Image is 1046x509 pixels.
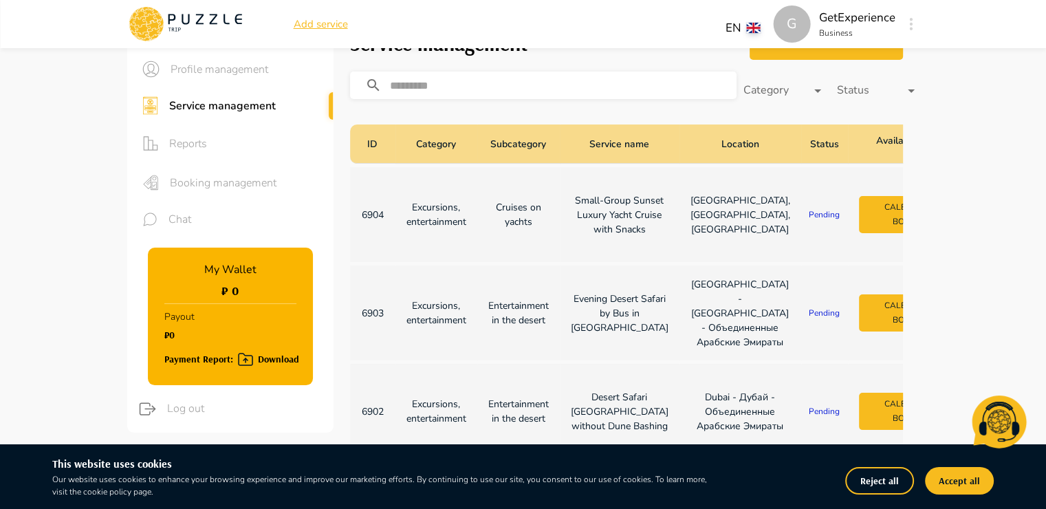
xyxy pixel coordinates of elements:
[803,307,847,319] p: Pending
[406,397,466,426] p: Excursions, entertainment
[571,292,668,335] p: Evening Desert Safari by Bus in [GEOGRAPHIC_DATA]
[488,200,549,229] p: Cruises on yachts
[171,61,323,78] span: Profile management
[819,9,895,27] p: GetExperience
[169,136,323,152] span: Reports
[774,6,811,43] div: G
[124,391,334,427] div: logoutLog out
[803,208,847,221] p: Pending
[859,196,969,233] button: Calendar of bookings
[845,467,914,495] button: Reject all
[726,19,741,37] p: EN
[571,193,668,237] p: Small-Group Sunset Luxury Yacht Cruise with Snacks
[876,133,924,154] p: Availability
[170,175,323,191] span: Booking management
[138,56,164,82] button: sidebar icons
[367,137,378,151] p: ID
[164,329,195,340] h1: ₽0
[127,87,334,124] div: sidebar iconsService management
[361,306,384,321] p: 6903
[138,129,162,158] button: sidebar icons
[925,467,994,495] button: Accept all
[350,32,528,56] h3: Service management
[204,261,257,278] p: My Wallet
[810,137,839,151] p: Status
[135,396,160,422] button: logout
[361,208,384,222] p: 6904
[294,17,348,32] a: Add service
[406,200,466,229] p: Excursions, entertainment
[164,304,195,329] p: Payout
[167,400,323,417] span: Log out
[416,137,456,151] p: Category
[138,93,162,118] button: sidebar icons
[52,455,711,473] h6: This website uses cookies
[169,98,323,114] span: Service management
[168,211,323,228] span: Chat
[747,23,761,33] img: lang
[589,137,649,151] p: Service name
[127,51,334,87] div: sidebar iconsProfile management
[127,163,334,202] div: sidebar iconsBooking management
[488,397,549,426] p: Entertainment in the desert
[571,390,668,433] p: Desert Safari [GEOGRAPHIC_DATA] without Dune Bashing
[52,473,711,498] p: Our website uses cookies to enhance your browsing experience and improve our marketing efforts. B...
[690,193,790,237] p: [GEOGRAPHIC_DATA], [GEOGRAPHIC_DATA], [GEOGRAPHIC_DATA]
[138,169,163,197] button: sidebar icons
[690,390,790,433] p: Dubai - Дубай - Объединенные Арабские Эмираты
[406,299,466,327] p: Excursions, entertainment
[361,404,384,419] p: 6902
[721,137,759,151] p: Location
[488,299,549,327] p: Entertainment in the desert
[360,72,398,99] button: search
[690,277,790,349] p: [GEOGRAPHIC_DATA] - [GEOGRAPHIC_DATA] - Объединенные Арабские Эмираты
[127,202,334,237] div: sidebar iconsChat
[221,283,239,298] h1: ₽ 0
[819,27,895,39] p: Business
[859,294,969,332] button: Calendar of bookings
[859,393,969,430] button: Calendar of bookings
[490,137,546,151] p: Subcategory
[127,124,334,163] div: sidebar iconsReports
[803,405,847,418] p: Pending
[138,208,162,231] button: sidebar icons
[164,344,299,368] button: Payment Report: Download
[164,351,299,368] div: Payment Report: Download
